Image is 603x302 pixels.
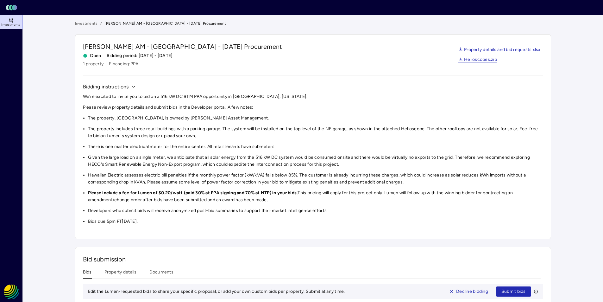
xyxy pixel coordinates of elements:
[83,83,129,91] span: Bidding instructions
[75,20,551,27] nav: breadcrumb
[83,93,543,100] p: We're excited to invite you to bid on a 516 kW DC BTM PPA opportunity in [GEOGRAPHIC_DATA], [US_S...
[88,190,298,196] strong: Please include a fee for Lumen of $0.20/watt (paid 30% at PPA signing and 70% at NTP) in your bids.
[149,269,173,279] button: Documents
[107,52,173,59] span: Bidding period: [DATE] - [DATE]
[104,20,226,27] span: [PERSON_NAME] AM - [GEOGRAPHIC_DATA] - [DATE] Procurement
[496,286,531,297] button: Submit bids
[88,143,543,150] li: There is one master electrical meter for the entire center. All retail tenants have submeters.
[83,269,92,279] button: Bids
[83,42,282,51] span: [PERSON_NAME] AM - [GEOGRAPHIC_DATA] - [DATE] Procurement
[83,52,101,59] span: Open
[88,154,543,168] li: Given the large load on a single meter, we anticipate that all solar energy from the 516 kW DC sy...
[83,104,543,111] p: Please review property details and submit bids in the Developer portal. A few notes:
[88,190,543,203] li: This pricing will apply for this project only. Lumen will follow up with the winning bidder for c...
[458,48,541,53] a: Property details and bid requests.xlsx
[88,218,543,225] li: Bids due 5pm PT[DATE].
[83,255,126,263] span: Bid submission
[88,115,543,122] li: The property, [GEOGRAPHIC_DATA], is owned by [PERSON_NAME] Asset Management.
[88,207,543,214] li: Developers who submit bids will receive anonymized post-bid summaries to support their market int...
[104,269,137,279] button: Property details
[88,125,543,139] li: The property includes three retail buildings with a parking garage. The system will be installed ...
[444,286,493,297] button: Decline bidding
[456,288,488,295] span: Decline bidding
[88,172,543,186] li: Hawaiian Electric assesses electric bill penalties if the monthly power factor (kW/kVA) falls bel...
[83,61,104,67] span: 1 property
[83,83,136,91] button: Bidding instructions
[458,57,497,62] a: Helioscopes.zip
[75,20,98,27] a: Investments
[4,284,19,299] img: REC Solar
[109,61,138,67] span: Financing: PPA
[501,288,526,295] span: Submit bids
[88,289,345,294] span: Edit the Lumen-requested bids to share your specific proposal, or add your own custom bids per pr...
[1,23,20,27] span: Investments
